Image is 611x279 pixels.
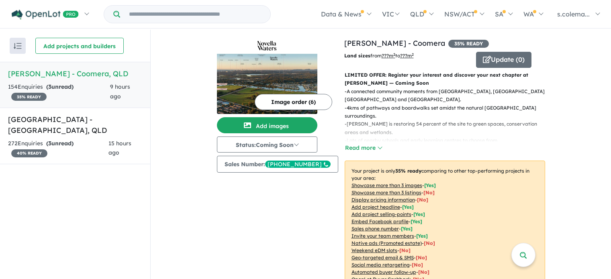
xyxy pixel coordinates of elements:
[382,53,395,59] u: ??? m
[476,52,531,68] button: Update (0)
[351,182,422,188] u: Showcase more than 3 images
[411,218,422,224] span: [ Yes ]
[46,140,74,147] strong: ( unread)
[110,83,130,100] span: 9 hours ago
[351,247,397,253] u: Weekend eDM slots
[345,143,382,153] button: Read more
[48,83,51,90] span: 3
[255,94,332,110] button: Image order (6)
[400,53,414,59] u: ???m
[351,189,421,196] u: Showcase more than 3 listings
[412,52,414,57] sup: 2
[448,40,489,48] span: 35 % READY
[351,240,422,246] u: Native ads (Promoted estate)
[413,211,425,217] span: [ Yes ]
[8,114,142,136] h5: [GEOGRAPHIC_DATA] - [GEOGRAPHIC_DATA] , QLD
[351,233,414,239] u: Invite your team members
[8,139,108,158] div: 272 Enquir ies
[424,182,436,188] span: [ Yes ]
[351,255,414,261] u: Geo-targeted email & SMS
[217,156,338,173] button: Sales Number:[PHONE_NUMBER]
[8,82,110,102] div: 154 Enquir ies
[395,168,421,174] b: 35 % ready
[344,53,370,59] b: Land sizes
[345,136,552,145] p: - Lots of nearby schools and early learning centres to choose from.
[423,189,435,196] span: [ No ]
[399,247,411,253] span: [No]
[344,39,445,48] a: [PERSON_NAME] - Coomera
[395,53,414,59] span: to
[12,10,79,20] img: Openlot PRO Logo White
[217,117,317,133] button: Add images
[217,38,317,114] a: Novella Waters - Coomera LogoNovella Waters - Coomera
[220,41,314,51] img: Novella Waters - Coomera Logo
[345,88,552,104] p: - A connected community moments from [GEOGRAPHIC_DATA], [GEOGRAPHIC_DATA], [GEOGRAPHIC_DATA] and ...
[416,255,427,261] span: [No]
[46,83,74,90] strong: ( unread)
[35,38,124,54] button: Add projects and builders
[344,52,470,60] p: from
[217,136,317,153] button: Status:Coming Soon
[401,226,413,232] span: [ Yes ]
[14,43,22,49] img: sort.svg
[351,197,415,203] u: Display pricing information
[345,71,545,88] p: LIMITED OFFER: Register your interest and discover your next chapter at [PERSON_NAME] — Coming Soon
[402,204,414,210] span: [ Yes ]
[416,233,428,239] span: [ Yes ]
[351,218,409,224] u: Embed Facebook profile
[557,10,590,18] span: s.colema...
[8,68,142,79] h5: [PERSON_NAME] - Coomera , QLD
[265,161,331,168] div: [PHONE_NUMBER]
[345,104,552,120] p: - 4kms of pathways and boardwalks set amidst the natural [GEOGRAPHIC_DATA] surroundings.
[351,262,410,268] u: Social media retargeting
[11,93,47,101] span: 35 % READY
[412,262,423,268] span: [No]
[418,269,429,275] span: [No]
[351,226,399,232] u: Sales phone number
[122,6,269,23] input: Try estate name, suburb, builder or developer
[351,204,400,210] u: Add project headline
[393,52,395,57] sup: 2
[48,140,51,147] span: 3
[108,140,131,157] span: 15 hours ago
[417,197,428,203] span: [ No ]
[11,149,47,157] span: 40 % READY
[351,211,411,217] u: Add project selling-points
[424,240,435,246] span: [No]
[345,120,552,136] p: - [PERSON_NAME] is restoring 54 percent of the site to green spaces, conservation areas and wetla...
[217,54,317,114] img: Novella Waters - Coomera
[351,269,416,275] u: Automated buyer follow-up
